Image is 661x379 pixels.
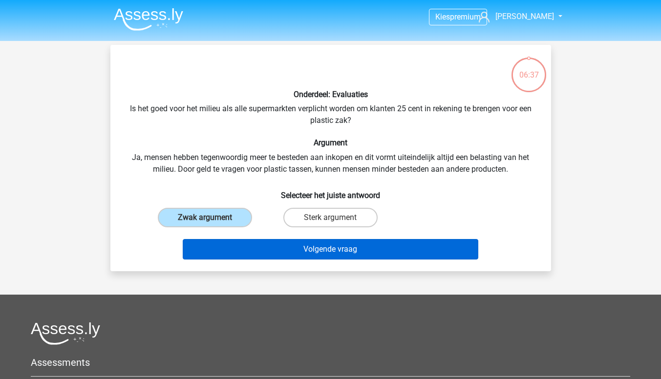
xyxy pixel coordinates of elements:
[126,138,535,147] h6: Argument
[475,11,555,22] a: [PERSON_NAME]
[495,12,554,21] span: [PERSON_NAME]
[126,183,535,200] h6: Selecteer het juiste antwoord
[183,239,478,259] button: Volgende vraag
[126,90,535,99] h6: Onderdeel: Evaluaties
[114,8,183,31] img: Assessly
[429,10,487,23] a: Kiespremium
[450,12,481,21] span: premium
[283,208,378,227] label: Sterk argument
[114,53,547,263] div: Is het goed voor het milieu als alle supermarkten verplicht worden om klanten 25 cent in rekening...
[435,12,450,21] span: Kies
[31,322,100,345] img: Assessly logo
[31,357,630,368] h5: Assessments
[158,208,252,227] label: Zwak argument
[511,57,547,81] div: 06:37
